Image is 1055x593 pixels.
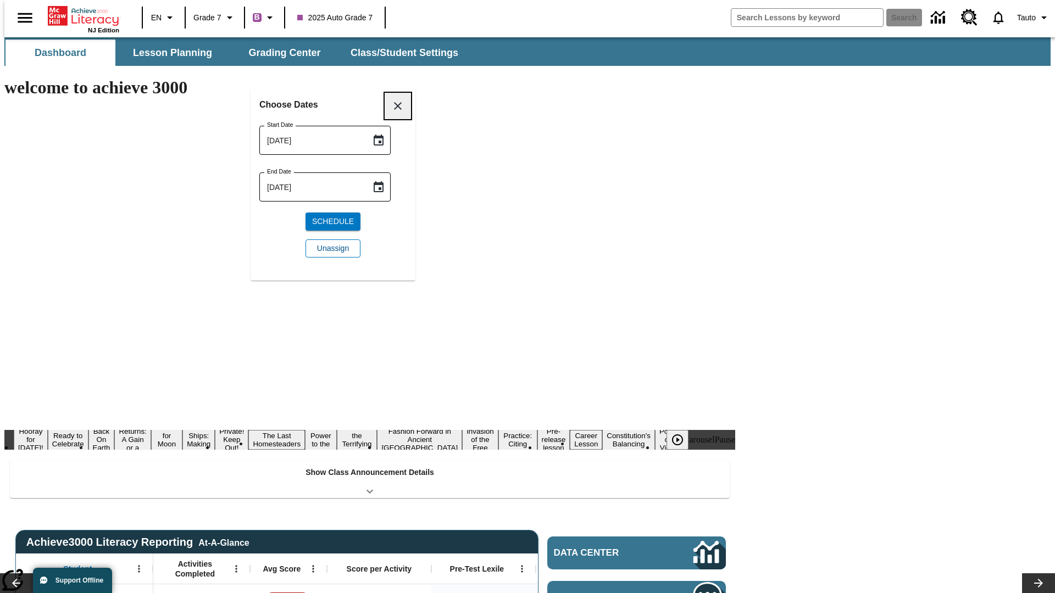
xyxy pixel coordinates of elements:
span: Score per Activity [347,564,412,574]
span: 2025 Auto Grade 7 [297,12,373,24]
span: Pre-Test Lexile [450,564,504,574]
body: Maximum 600 characters Press Escape to exit toolbar Press Alt + F10 to reach toolbar [4,9,160,19]
p: Show Class Announcement Details [306,467,434,478]
button: Slide 17 Point of View [655,426,680,454]
button: Choose date, selected date is Aug 20, 2025 [368,176,390,198]
div: Play [667,430,699,450]
a: Resource Center, Will open in new tab [954,3,984,32]
button: Open side menu [9,2,41,34]
span: Support Offline [55,577,103,584]
button: Grade: Grade 7, Select a grade [189,8,241,27]
button: Slide 8 The Last Homesteaders [248,430,305,450]
button: Open Menu [305,561,321,577]
button: Choose date, selected date is Aug 20, 2025 [368,130,390,152]
span: Achieve3000 Literacy Reporting [26,536,249,549]
button: Slide 6 Cruise Ships: Making Waves [182,422,215,458]
div: SubNavbar [4,37,1051,66]
button: Slide 10 Attack of the Terrifying Tomatoes [337,422,377,458]
button: Lesson Planning [118,40,227,66]
a: Data Center [924,3,954,33]
span: Schedule [312,216,354,227]
button: Support Offline [33,568,112,593]
span: NJ Edition [88,27,119,33]
span: Unassign [317,243,349,254]
button: Grading Center [230,40,340,66]
a: Notifications [984,3,1013,32]
button: Class/Student Settings [342,40,467,66]
span: Tauto [1017,12,1036,24]
span: B [254,10,260,24]
span: EN [151,12,162,24]
button: Slide 9 Solar Power to the People [305,422,337,458]
button: Open Menu [228,561,245,577]
button: Schedule [306,212,360,231]
button: Play [667,430,688,450]
a: Home [48,5,119,27]
span: Data Center [554,547,657,558]
button: Boost Class color is purple. Change class color [248,8,281,27]
div: Choose date [259,97,407,266]
div: At-A-Glance [198,536,249,548]
label: End Date [267,167,291,176]
input: search field [731,9,883,26]
input: MMMM-DD-YYYY [259,172,363,202]
button: Slide 12 The Invasion of the Free CD [462,417,498,462]
button: Slide 5 Time for Moon Rules? [151,422,182,458]
h6: Choose Dates [259,97,407,113]
button: Slide 1 Hooray for Constitution Day! [14,426,48,454]
span: Activities Completed [159,559,231,579]
input: MMMM-DD-YYYY [259,126,363,155]
button: Slide 16 The Constitution's Balancing Act [602,422,655,458]
button: Slide 14 Pre-release lesson [537,426,570,454]
div: Home [48,4,119,33]
span: Avg Score [263,564,301,574]
button: Slide 4 Free Returns: A Gain or a Drain? [114,417,151,462]
button: Close [385,93,411,119]
button: Slide 13 Mixed Practice: Citing Evidence [498,422,537,458]
button: Unassign [306,239,360,258]
button: Dashboard [5,40,115,66]
div: heroCarouselPause [668,435,735,445]
span: Grade 7 [193,12,221,24]
button: Language: EN, Select a language [146,8,181,27]
button: Open Menu [131,561,147,577]
button: Slide 11 Fashion Forward in Ancient Rome [377,426,462,454]
div: Show Class Announcement Details [10,460,730,498]
button: Slide 7 Private! Keep Out! [215,426,248,454]
button: Lesson carousel, Next [1022,573,1055,593]
h1: welcome to achieve 3000 [4,77,735,98]
a: Data Center [547,536,726,569]
button: Slide 2 Get Ready to Celebrate Juneteenth! [48,422,88,458]
button: Slide 3 Back On Earth [88,426,115,454]
button: Open Menu [514,561,530,577]
button: Slide 15 Career Lesson [570,430,602,450]
div: SubNavbar [4,40,468,66]
label: Start Date [267,121,293,129]
span: Student [63,564,92,574]
button: Profile/Settings [1013,8,1055,27]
